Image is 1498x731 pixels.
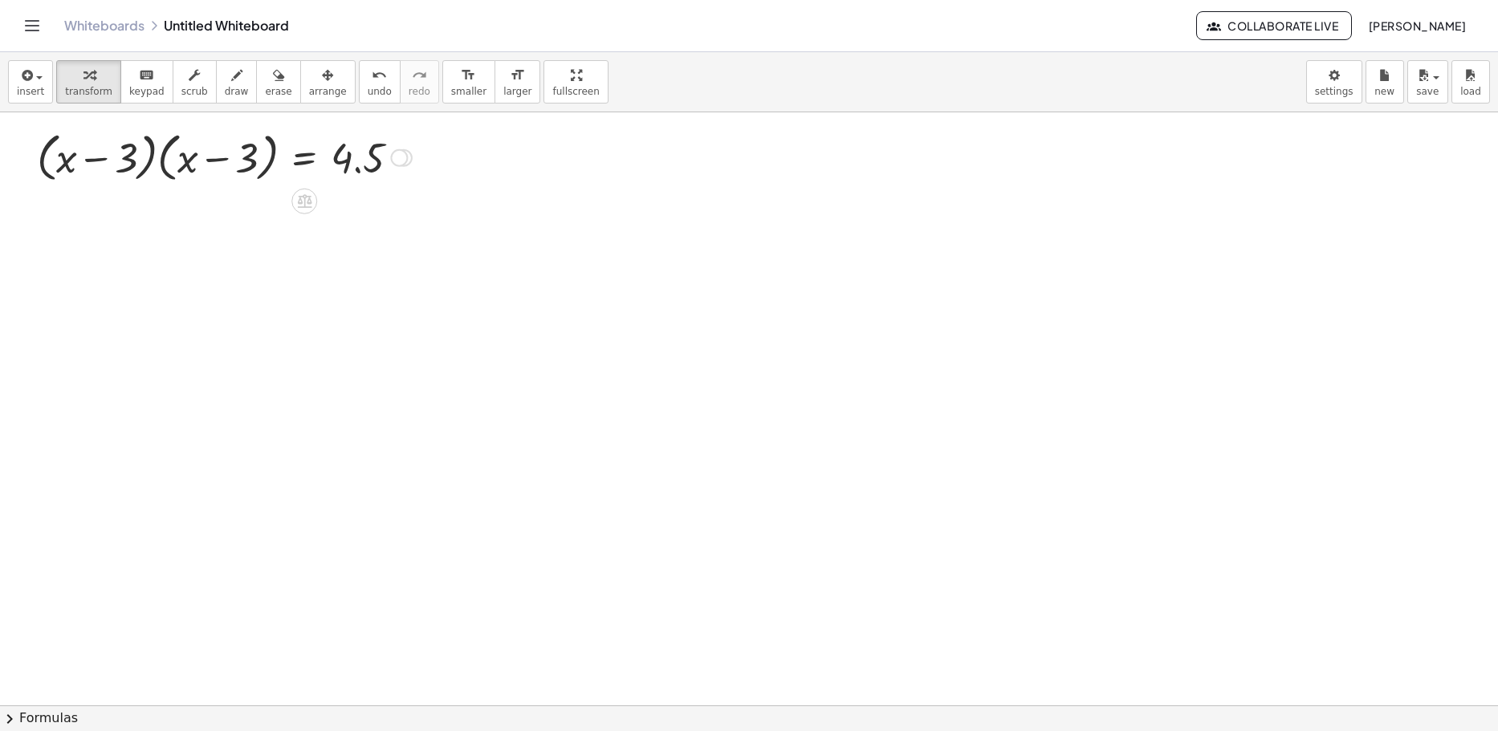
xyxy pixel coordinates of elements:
[225,86,249,97] span: draw
[368,86,392,97] span: undo
[309,86,347,97] span: arrange
[139,66,154,85] i: keyboard
[120,60,173,104] button: keyboardkeypad
[1451,60,1490,104] button: load
[552,86,599,97] span: fullscreen
[412,66,427,85] i: redo
[442,60,495,104] button: format_sizesmaller
[129,86,165,97] span: keypad
[1210,18,1338,33] span: Collaborate Live
[265,86,291,97] span: erase
[19,13,45,39] button: Toggle navigation
[1306,60,1362,104] button: settings
[216,60,258,104] button: draw
[64,18,145,34] a: Whiteboards
[8,60,53,104] button: insert
[1366,60,1404,104] button: new
[400,60,439,104] button: redoredo
[291,189,317,214] div: Apply the same math to both sides of the equation
[1416,86,1439,97] span: save
[1196,11,1352,40] button: Collaborate Live
[300,60,356,104] button: arrange
[372,66,387,85] i: undo
[503,86,531,97] span: larger
[1374,86,1394,97] span: new
[1355,11,1479,40] button: [PERSON_NAME]
[1315,86,1353,97] span: settings
[56,60,121,104] button: transform
[256,60,300,104] button: erase
[451,86,486,97] span: smaller
[409,86,430,97] span: redo
[543,60,608,104] button: fullscreen
[1460,86,1481,97] span: load
[17,86,44,97] span: insert
[461,66,476,85] i: format_size
[510,66,525,85] i: format_size
[1407,60,1448,104] button: save
[173,60,217,104] button: scrub
[1368,18,1466,33] span: [PERSON_NAME]
[65,86,112,97] span: transform
[181,86,208,97] span: scrub
[359,60,401,104] button: undoundo
[495,60,540,104] button: format_sizelarger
